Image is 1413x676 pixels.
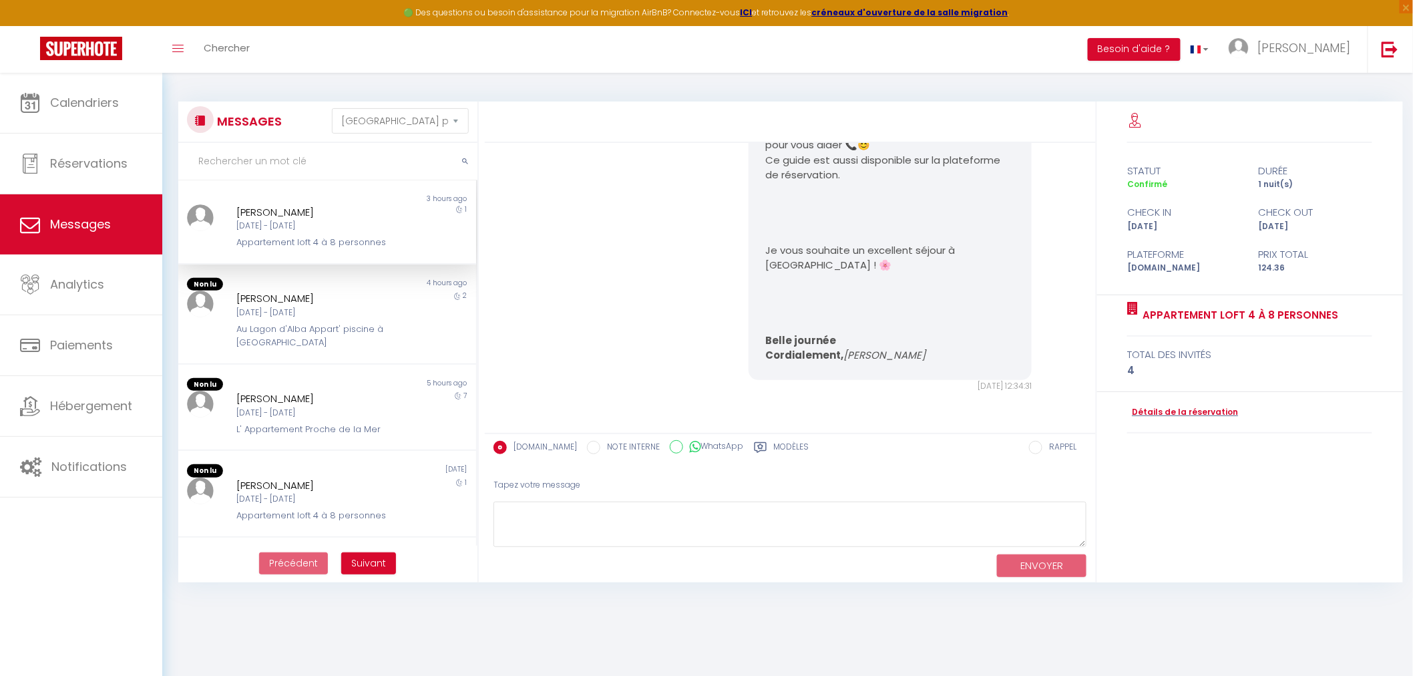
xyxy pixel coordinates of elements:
[327,378,476,391] div: 5 hours ago
[507,441,577,456] label: [DOMAIN_NAME]
[236,407,393,419] div: [DATE] - [DATE]
[341,552,396,575] button: Next
[1119,220,1250,233] div: [DATE]
[327,464,476,478] div: [DATE]
[1250,246,1382,263] div: Prix total
[236,204,393,220] div: [PERSON_NAME]
[765,153,1015,183] p: Ce guide est aussi disponible sur la plateforme de réservation.
[1127,178,1167,190] span: Confirmé
[11,5,51,45] button: Ouvrir le widget de chat LiveChat
[1250,220,1382,233] div: [DATE]
[236,391,393,407] div: [PERSON_NAME]
[236,236,393,249] div: Appartement loft 4 à 8 personnes
[187,278,223,291] span: Non lu
[1250,163,1382,179] div: durée
[1119,262,1250,275] div: [DOMAIN_NAME]
[774,441,809,458] label: Modèles
[40,37,122,60] img: Super Booking
[50,155,128,172] span: Réservations
[464,391,467,401] span: 7
[1257,39,1351,56] span: [PERSON_NAME]
[259,552,328,575] button: Previous
[187,391,214,417] img: ...
[1127,363,1372,379] div: 4
[50,276,104,293] span: Analytics
[997,554,1086,578] button: ENVOYER
[236,509,393,522] div: Appartement loft 4 à 8 personnes
[187,204,214,231] img: ...
[187,378,223,391] span: Non lu
[236,493,393,506] div: [DATE] - [DATE]
[1088,38,1181,61] button: Besoin d'aide ?
[600,441,660,456] label: NOTE INTERNE
[465,204,467,214] span: 1
[51,458,127,475] span: Notifications
[204,41,250,55] span: Chercher
[50,216,111,232] span: Messages
[463,291,467,301] span: 2
[749,380,1032,393] div: [DATE] 12:34:31
[493,469,1087,502] div: Tapez votre message
[236,478,393,494] div: [PERSON_NAME]
[812,7,1008,18] a: créneaux d'ouverture de la salle migration
[1250,178,1382,191] div: 1 nuit(s)
[236,307,393,319] div: [DATE] - [DATE]
[1382,41,1398,57] img: logout
[1127,406,1238,419] a: Détails de la réservation
[465,478,467,488] span: 1
[187,291,214,317] img: ...
[269,556,318,570] span: Précédent
[50,94,119,111] span: Calendriers
[1119,246,1250,263] div: Plateforme
[236,291,393,307] div: [PERSON_NAME]
[178,143,477,180] input: Rechercher un mot clé
[741,7,753,18] a: ICI
[1119,163,1250,179] div: statut
[1042,441,1076,456] label: RAPPEL
[50,397,132,414] span: Hébergement
[1119,204,1250,220] div: check in
[214,106,282,136] h3: MESSAGES
[765,333,836,347] strong: Belle journée
[1229,38,1249,58] img: ...
[765,348,843,362] strong: Cordialement,
[236,220,393,232] div: [DATE] - [DATE]
[236,323,393,350] div: Au Lagon d'Alba Appart' piscine à [GEOGRAPHIC_DATA]
[765,243,1015,273] p: Je vous souhaite un excellent séjour à [GEOGRAPHIC_DATA] ! 🌸
[683,440,744,455] label: WhatsApp
[50,337,113,353] span: Paiements
[327,194,476,204] div: 3 hours ago
[1127,347,1372,363] div: total des invités
[1219,26,1368,73] a: ... [PERSON_NAME]
[1138,307,1338,323] a: Appartement loft 4 à 8 personnes
[1250,204,1382,220] div: check out
[194,26,260,73] a: Chercher
[1250,262,1382,275] div: 124.36
[351,556,386,570] span: Suivant
[236,423,393,436] div: L' Appartement Proche de la Mer
[843,348,926,362] em: [PERSON_NAME]
[327,278,476,291] div: 4 hours ago
[187,478,214,504] img: ...
[187,464,223,478] span: Non lu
